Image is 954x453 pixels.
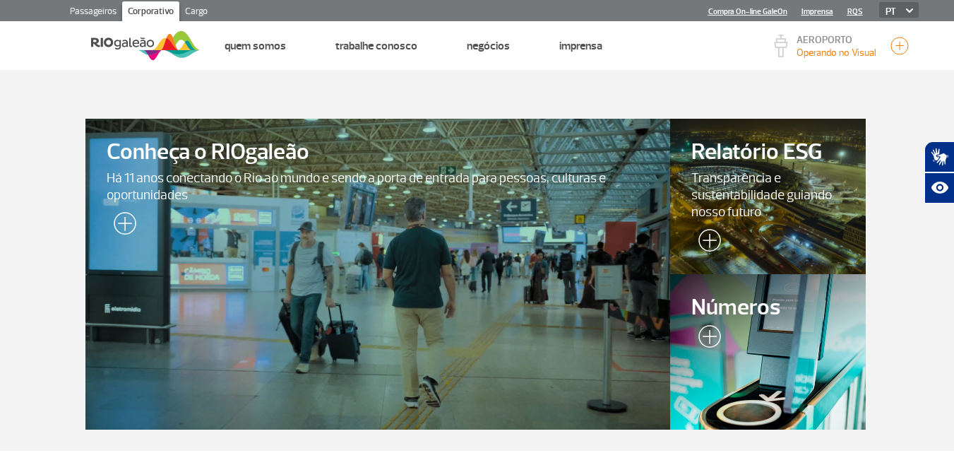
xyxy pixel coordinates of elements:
[797,45,876,60] p: Visibilidade de 10000m
[847,7,863,16] a: RQS
[107,140,650,165] span: Conheça o RIOgaleão
[64,1,122,24] a: Passageiros
[122,1,179,24] a: Corporativo
[691,325,721,353] img: leia-mais
[670,119,865,274] a: Relatório ESGTransparência e sustentabilidade guiando nosso futuro
[335,39,417,53] a: Trabalhe Conosco
[924,141,954,204] div: Plugin de acessibilidade da Hand Talk.
[559,39,602,53] a: Imprensa
[691,140,844,165] span: Relatório ESG
[797,35,876,45] p: AEROPORTO
[801,7,833,16] a: Imprensa
[708,7,787,16] a: Compra On-line GaleOn
[670,274,865,430] a: Números
[691,295,844,320] span: Números
[924,141,954,172] button: Abrir tradutor de língua de sinais.
[179,1,213,24] a: Cargo
[225,39,286,53] a: Quem Somos
[107,170,650,204] span: Há 11 anos conectando o Rio ao mundo e sendo a porta de entrada para pessoas, culturas e oportuni...
[691,229,721,257] img: leia-mais
[467,39,510,53] a: Negócios
[924,172,954,204] button: Abrir recursos assistivos.
[691,170,844,220] span: Transparência e sustentabilidade guiando nosso futuro
[85,119,671,430] a: Conheça o RIOgaleãoHá 11 anos conectando o Rio ao mundo e sendo a porta de entrada para pessoas, ...
[107,212,136,240] img: leia-mais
